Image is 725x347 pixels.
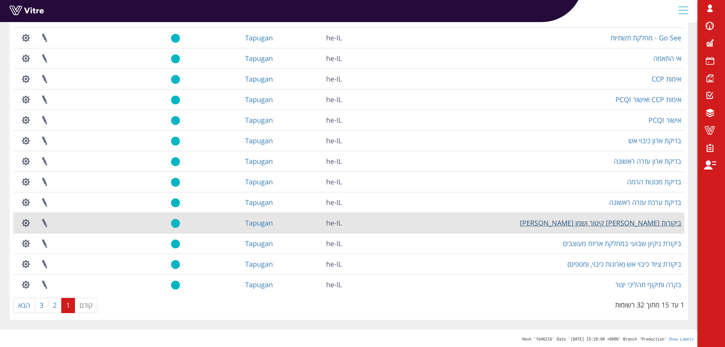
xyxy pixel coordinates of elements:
[567,259,681,269] a: ביקורת ציוד כיבוי אש (ארונות כיבוי, ומטפים)
[171,280,180,290] img: yes
[522,337,666,341] span: Hash 'fd46216' Date '[DATE] 15:20:00 +0000' Branch 'Production'
[245,198,273,207] a: Tapugan
[61,298,75,313] a: 1
[171,75,180,84] img: yes
[13,298,35,313] a: הבא
[245,259,273,269] a: Tapugan
[245,239,273,248] a: Tapugan
[276,69,345,89] td: he-IL
[276,151,345,171] td: he-IL
[245,280,273,289] a: Tapugan
[171,198,180,208] img: yes
[669,337,694,341] a: Show Labels
[652,74,681,83] a: אימות CCP
[615,280,681,289] a: בקרה ותיקוף תהליכי יצור
[628,136,681,145] a: בדיקת ארון כיבוי אש
[276,89,345,110] td: he-IL
[276,274,345,295] td: he-IL
[75,298,97,313] a: קודם
[171,260,180,269] img: yes
[610,33,681,42] a: Go See - מחלקת תשתיות
[276,254,345,274] td: he-IL
[276,110,345,130] td: he-IL
[48,298,62,313] a: 2
[520,218,681,227] a: ביקורות [PERSON_NAME] קיטור ושמן [PERSON_NAME]
[276,130,345,151] td: he-IL
[171,34,180,43] img: yes
[615,297,684,310] div: 1 עד 15 מתוך 32 רשומות
[615,95,681,104] a: אימות CCP ואישור PCQI
[276,213,345,233] td: he-IL
[171,95,180,105] img: yes
[563,239,681,248] a: ביקורת ניקיון שבועי במחלקת אריזת מעוצבים
[649,115,681,125] a: אישור PCQI
[627,177,681,186] a: בדיקת מכונות הרמה
[276,27,345,48] td: he-IL
[171,239,180,249] img: yes
[171,116,180,125] img: yes
[276,192,345,213] td: he-IL
[171,157,180,166] img: yes
[171,136,180,146] img: yes
[245,115,273,125] a: Tapugan
[245,54,273,63] a: Tapugan
[245,74,273,83] a: Tapugan
[245,157,273,166] a: Tapugan
[171,54,180,64] img: yes
[614,157,681,166] a: בדיקת ארון עזרה ראשונה
[276,171,345,192] td: he-IL
[653,54,681,63] a: אי התאמה
[245,95,273,104] a: Tapugan
[245,33,273,42] a: Tapugan
[245,177,273,186] a: Tapugan
[276,233,345,254] td: he-IL
[276,48,345,69] td: he-IL
[609,198,681,207] a: בדיקת ערכת עזרה ראשונה
[245,218,273,227] a: Tapugan
[171,219,180,228] img: yes
[245,136,273,145] a: Tapugan
[35,298,48,313] a: 3
[171,177,180,187] img: yes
